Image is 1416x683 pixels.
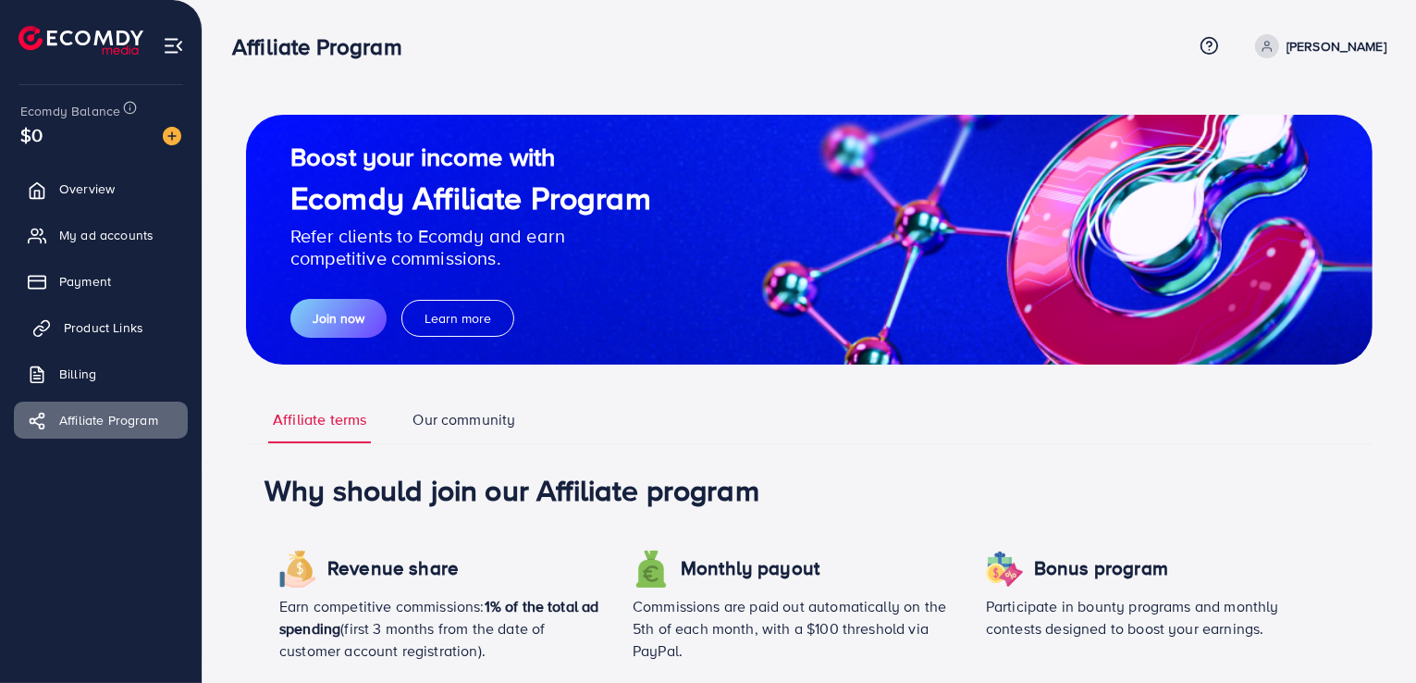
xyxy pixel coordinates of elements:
[59,180,115,198] span: Overview
[408,409,520,443] a: Our community
[1287,35,1386,57] p: [PERSON_NAME]
[59,272,111,291] span: Payment
[290,247,651,269] p: competitive commissions.
[246,115,1373,365] img: guide
[163,35,184,56] img: menu
[401,300,514,337] button: Learn more
[14,263,188,300] a: Payment
[14,170,188,207] a: Overview
[14,355,188,392] a: Billing
[20,102,120,120] span: Ecomdy Balance
[279,596,599,639] span: 1% of the total ad spending
[290,299,387,338] button: Join now
[1034,557,1168,580] h4: Bonus program
[14,309,188,346] a: Product Links
[986,595,1310,640] p: Participate in bounty programs and monthly contests designed to boost your earnings.
[279,595,603,662] p: Earn competitive commissions: (first 3 months from the date of customer account registration).
[59,365,96,383] span: Billing
[18,26,143,55] img: logo
[163,127,181,145] img: image
[59,226,154,244] span: My ad accounts
[986,551,1023,588] img: icon revenue share
[59,411,158,429] span: Affiliate Program
[290,180,651,217] h1: Ecomdy Affiliate Program
[633,551,670,588] img: icon revenue share
[268,409,371,443] a: Affiliate terms
[14,217,188,254] a: My ad accounts
[681,557,819,580] h4: Monthly payout
[265,472,1354,507] h1: Why should join our Affiliate program
[232,33,417,60] h3: Affiliate Program
[64,318,143,337] span: Product Links
[1337,600,1402,669] iframe: Chat
[290,225,651,247] p: Refer clients to Ecomdy and earn
[633,595,956,662] p: Commissions are paid out automatically on the 5th of each month, with a $100 threshold via PayPal.
[14,118,49,152] span: $0
[313,309,364,328] span: Join now
[14,402,188,439] a: Affiliate Program
[1248,34,1386,58] a: [PERSON_NAME]
[290,142,651,172] h2: Boost your income with
[327,557,459,580] h4: Revenue share
[279,551,316,588] img: icon revenue share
